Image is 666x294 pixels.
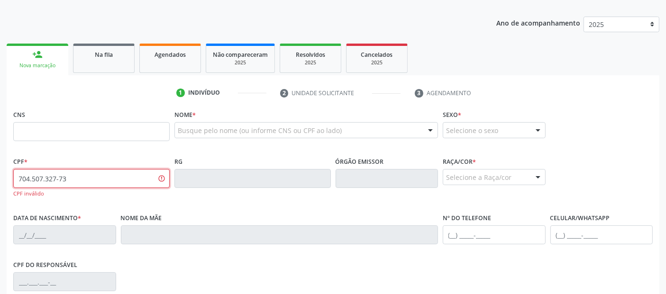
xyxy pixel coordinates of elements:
[353,59,401,66] div: 2025
[550,225,653,244] input: (__) _____-_____
[446,125,498,135] span: Selecione o sexo
[13,272,116,291] input: ___.___.___-__
[550,211,610,225] label: Celular/WhatsApp
[178,125,342,135] span: Busque pelo nome (ou informe CNS ou CPF ao lado)
[13,211,81,225] label: Data de nascimento
[188,89,220,97] div: Indivíduo
[13,107,25,122] label: CNS
[176,89,185,97] div: 1
[443,107,461,122] label: Sexo
[296,51,325,59] span: Resolvidos
[32,49,43,60] div: person_add
[336,154,384,169] label: Órgão emissor
[121,211,162,225] label: Nome da mãe
[443,211,491,225] label: Nº do Telefone
[213,59,268,66] div: 2025
[13,258,77,272] label: CPF do responsável
[13,62,62,69] div: Nova marcação
[13,154,27,169] label: CPF
[446,172,511,182] span: Selecione a Raça/cor
[361,51,393,59] span: Cancelados
[174,107,196,122] label: Nome
[496,17,580,28] p: Ano de acompanhamento
[443,154,476,169] label: Raça/cor
[13,225,116,244] input: __/__/____
[13,190,170,198] div: CPF inválido
[287,59,334,66] div: 2025
[155,51,186,59] span: Agendados
[95,51,113,59] span: Na fila
[174,154,182,169] label: RG
[443,225,546,244] input: (__) _____-_____
[213,51,268,59] span: Não compareceram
